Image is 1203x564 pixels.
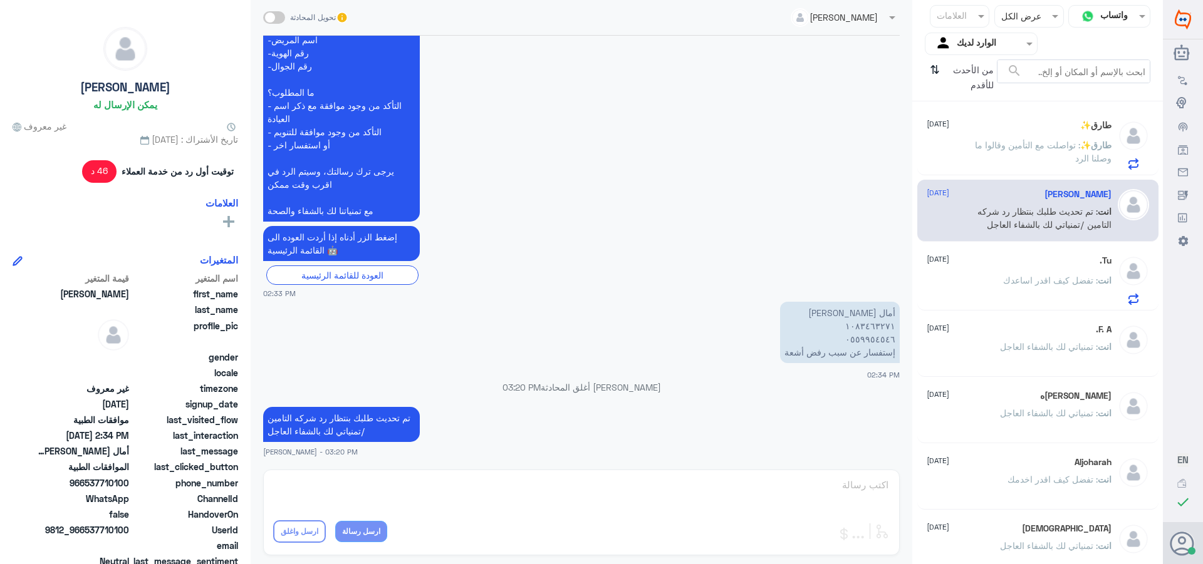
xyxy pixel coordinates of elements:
span: 46 د [82,160,117,183]
span: [DATE] [927,118,949,130]
h5: عبدالاله [1040,391,1112,401]
span: انت [1098,275,1112,285]
span: null [38,366,129,379]
span: null [38,351,129,364]
div: العلامات [935,9,967,25]
span: تاريخ الأشتراك : [DATE] [13,133,238,146]
img: whatsapp.png [1078,7,1097,26]
p: 30/9/2025, 2:33 PM [263,226,420,261]
span: قيمة المتغير [38,272,129,285]
img: defaultAdmin.png [1118,255,1149,287]
img: defaultAdmin.png [1118,523,1149,555]
span: 9812_966537710100 [38,523,129,536]
span: موافقات الطبية [38,413,129,426]
img: defaultAdmin.png [104,28,147,70]
span: null [38,539,129,552]
span: search [1007,63,1022,78]
span: timezone [132,382,238,395]
span: first_name [132,287,238,300]
span: 02:34 PM [867,371,900,379]
span: profile_pic [132,319,238,348]
img: defaultAdmin.png [1118,189,1149,220]
span: انت [1098,206,1112,217]
span: UserId [132,523,238,536]
span: طارق✨ [1080,140,1112,150]
span: اسم المتغير [132,272,238,285]
div: العودة للقائمة الرئيسية [266,265,419,285]
span: : تواصلت مع التأمين وقالوا ما وصلنا الرد [975,140,1112,163]
span: false [38,508,129,521]
img: defaultAdmin.png [1118,457,1149,488]
span: [DATE] [927,455,949,466]
span: : تفضل كيف اقدر اخدمك [1008,474,1098,485]
img: defaultAdmin.png [1118,391,1149,422]
span: phone_number [132,476,238,490]
h6: يمكن الإرسال له [93,99,157,110]
span: 966537710100 [38,476,129,490]
span: انت [1098,540,1112,551]
span: EN [1177,454,1189,465]
span: انت [1098,474,1112,485]
i: check [1175,495,1190,510]
span: غير معروف [38,382,129,395]
button: الصورة الشخصية [1171,531,1195,555]
span: توقيت أول رد من خدمة العملاء [122,165,234,178]
span: [DATE] [927,521,949,533]
button: ارسل رسالة [335,521,387,542]
span: : تمنياتي لك بالشفاء العاجل [1000,408,1098,418]
span: 02:33 PM [263,288,296,299]
span: email [132,539,238,552]
span: last_message [132,444,238,458]
span: gender [132,351,238,364]
span: last_clicked_button [132,460,238,473]
span: : تمنياتي لك بالشفاء العاجل [1000,341,1098,352]
span: من الأحدث للأقدم [944,59,997,96]
h5: Tu. [1100,255,1112,266]
span: signup_date [132,397,238,411]
span: locale [132,366,238,379]
h6: العلامات [206,197,238,208]
span: : تمنياتي لك بالشفاء العاجل [1000,540,1098,551]
span: [PERSON_NAME] - 03:20 PM [263,446,358,457]
span: ChannelId [132,492,238,505]
span: 2 [38,492,129,505]
span: الموافقات الطبية [38,460,129,473]
h5: [PERSON_NAME] [80,80,170,95]
button: EN [1177,453,1189,466]
span: : تفضل كيف اقدر اساعدك [1003,275,1098,285]
img: defaultAdmin.png [98,319,129,351]
h5: طارق✨ [1080,120,1112,131]
img: defaultAdmin.png [1118,324,1149,356]
h5: سبحان الله [1022,523,1112,534]
span: أمال عواض العتيبي ١٠٨٣٤٦٣٢٧١ ٠٥٥٩٩٥٤٥٤٦ إستفسار عن سبب رفض أشعة [38,444,129,458]
img: yourInbox.svg [935,34,954,53]
input: ابحث بالإسم أو المكان أو إلخ.. [997,60,1150,83]
i: ⇅ [930,59,940,91]
span: last_visited_flow [132,413,238,426]
span: [DATE] [927,322,949,334]
span: غير معروف [13,120,66,133]
img: defaultAdmin.png [1118,120,1149,151]
h5: F. A. [1096,324,1112,335]
span: انت [1098,341,1112,352]
span: 03:20 PM [503,382,541,392]
span: last_interaction [132,429,238,442]
p: 30/9/2025, 3:20 PM [263,407,420,442]
span: [DATE] [927,187,949,198]
span: last_name [132,303,238,316]
span: Anas [38,287,129,300]
span: انت [1098,408,1112,418]
span: HandoverOn [132,508,238,521]
button: search [1007,61,1022,81]
span: [DATE] [927,254,949,265]
span: 2025-09-06T13:00:15.811Z [38,397,129,411]
span: تحويل المحادثة [290,12,336,23]
p: [PERSON_NAME] أغلق المحادثة [263,381,900,394]
p: 30/9/2025, 2:34 PM [780,302,900,363]
h5: Aljoharah [1075,457,1112,468]
span: [DATE] [927,389,949,400]
h6: المتغيرات [200,254,238,265]
h5: Anas [1044,189,1112,200]
span: 2025-09-30T11:34:07.713Z [38,429,129,442]
button: ارسل واغلق [273,520,326,543]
